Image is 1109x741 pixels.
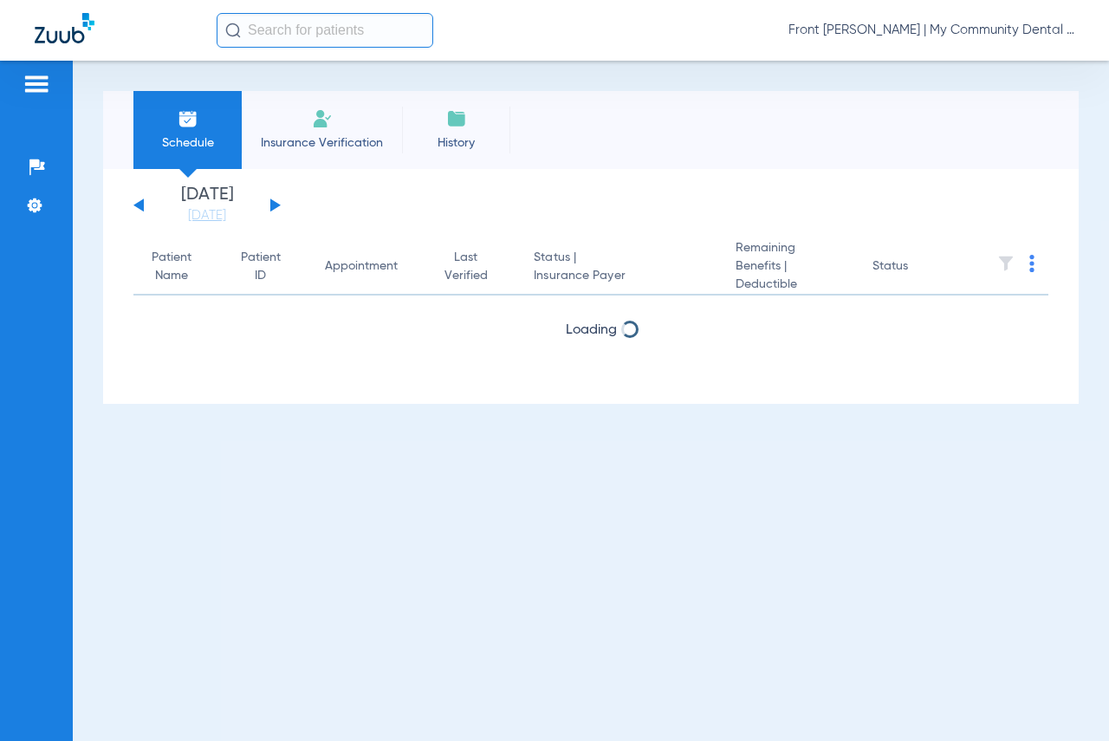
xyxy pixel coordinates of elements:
div: Patient Name [147,249,197,285]
img: group-dot-blue.svg [1029,255,1034,272]
img: History [446,108,467,129]
div: Patient ID [240,249,282,285]
div: Appointment [325,257,414,276]
span: Deductible [736,276,845,294]
div: Patient ID [240,249,297,285]
div: Patient Name [147,249,212,285]
span: Front [PERSON_NAME] | My Community Dental Centers [788,22,1074,39]
img: Search Icon [225,23,241,38]
span: Insurance Payer [534,267,707,285]
div: Last Verified [442,249,491,285]
li: [DATE] [155,186,259,224]
img: Manual Insurance Verification [312,108,333,129]
img: Schedule [178,108,198,129]
span: Schedule [146,134,229,152]
input: Search for patients [217,13,433,48]
span: Insurance Verification [255,134,389,152]
img: Zuub Logo [35,13,94,43]
span: Loading [566,323,617,337]
img: hamburger-icon [23,74,50,94]
th: Remaining Benefits | [722,239,859,296]
div: Last Verified [442,249,507,285]
th: Status | [520,239,721,296]
img: filter.svg [997,255,1015,272]
a: [DATE] [155,207,259,224]
span: History [415,134,497,152]
div: Appointment [325,257,398,276]
th: Status [859,239,976,296]
span: Loading [566,369,617,383]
